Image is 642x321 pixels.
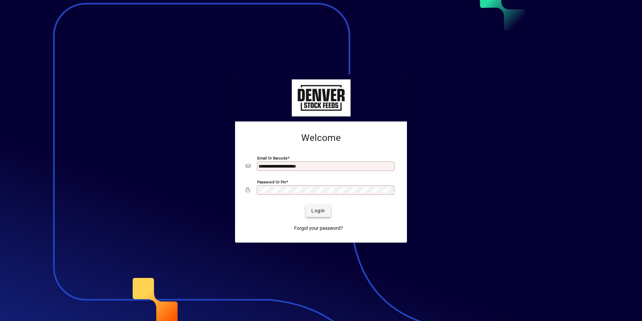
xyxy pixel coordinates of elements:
[306,205,330,217] button: Login
[294,225,343,232] span: Forgot your password?
[311,207,325,214] span: Login
[257,155,287,160] mat-label: Email or Barcode
[246,132,396,144] h2: Welcome
[257,179,286,184] mat-label: Password or Pin
[291,222,346,235] a: Forgot your password?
